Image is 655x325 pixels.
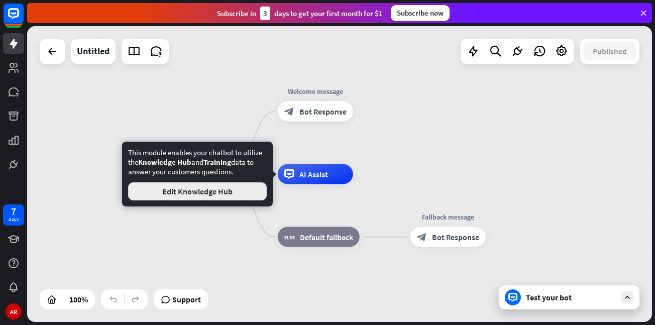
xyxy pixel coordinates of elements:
[66,291,91,307] div: 100%
[128,182,267,200] button: Edit Knowledge Hub
[526,292,616,302] div: Test your bot
[6,303,22,319] div: AR
[432,232,479,242] span: Bot Response
[128,148,267,200] div: This module enables your chatbot to utilize the and data to answer your customers questions.
[217,7,383,20] div: Subscribe in days to get your first month for $1
[299,106,347,117] span: Bot Response
[403,212,493,222] div: Fallback message
[391,5,450,21] div: Subscribe now
[138,157,191,167] span: Knowledge Hub
[299,169,328,179] span: AI Assist
[172,291,201,307] span: Support
[260,7,270,20] div: 3
[77,39,110,64] div: Untitled
[8,4,38,34] button: Open LiveChat chat widget
[203,157,231,167] span: Training
[284,106,294,117] i: block_bot_response
[584,42,636,60] button: Published
[3,204,24,226] a: 7 days
[11,207,16,216] div: 7
[270,86,361,96] div: Welcome message
[284,232,295,242] i: block_fallback
[300,232,353,242] span: Default fallback
[9,216,19,223] div: days
[417,232,427,242] i: block_bot_response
